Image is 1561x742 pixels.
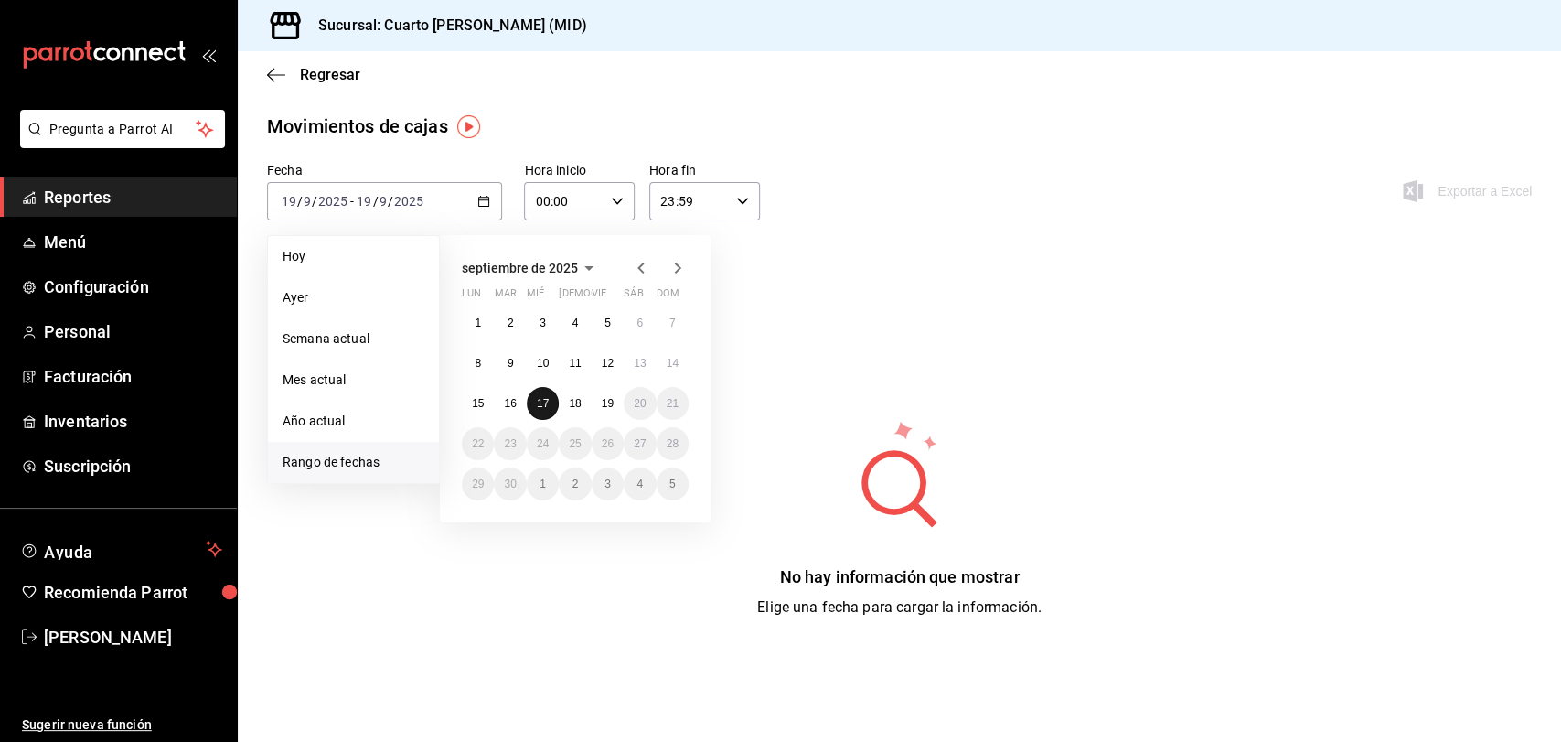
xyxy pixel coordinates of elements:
[636,317,643,329] abbr: 6 de septiembre de 2025
[300,66,360,83] span: Regresar
[667,437,679,450] abbr: 28 de septiembre de 2025
[624,387,656,420] button: 20 de septiembre de 2025
[527,287,544,306] abbr: miércoles
[657,468,689,500] button: 5 de octubre de 2025
[267,164,502,177] label: Fecha
[283,247,424,266] span: Hoy
[494,387,526,420] button: 16 de septiembre de 2025
[624,468,656,500] button: 4 de octubre de 2025
[494,347,526,380] button: 9 de septiembre de 2025
[457,115,480,138] img: Tooltip marker
[283,412,424,431] span: Año actual
[537,437,549,450] abbr: 24 de septiembre de 2025
[44,580,222,605] span: Recomienda Parrot
[657,347,689,380] button: 14 de septiembre de 2025
[757,598,1042,616] span: Elige una fecha para cargar la información.
[527,347,559,380] button: 10 de septiembre de 2025
[462,347,494,380] button: 8 de septiembre de 2025
[44,185,222,210] span: Reportes
[537,397,549,410] abbr: 17 de septiembre de 2025
[494,468,526,500] button: 30 de septiembre de 2025
[472,478,484,490] abbr: 29 de septiembre de 2025
[297,194,303,209] span: /
[44,274,222,299] span: Configuración
[356,194,372,209] input: --
[462,257,600,279] button: septiembre de 2025
[540,478,546,490] abbr: 1 de octubre de 2025
[472,397,484,410] abbr: 15 de septiembre de 2025
[569,357,581,370] abbr: 11 de septiembre de 2025
[472,437,484,450] abbr: 22 de septiembre de 2025
[283,329,424,349] span: Semana actual
[475,317,481,329] abbr: 1 de septiembre de 2025
[527,387,559,420] button: 17 de septiembre de 2025
[304,15,587,37] h3: Sucursal: Cuarto [PERSON_NAME] (MID)
[559,427,591,460] button: 25 de septiembre de 2025
[634,357,646,370] abbr: 13 de septiembre de 2025
[657,306,689,339] button: 7 de septiembre de 2025
[667,397,679,410] abbr: 21 de septiembre de 2025
[657,427,689,460] button: 28 de septiembre de 2025
[494,427,526,460] button: 23 de septiembre de 2025
[388,194,393,209] span: /
[283,371,424,390] span: Mes actual
[508,317,514,329] abbr: 2 de septiembre de 2025
[624,427,656,460] button: 27 de septiembre de 2025
[592,427,624,460] button: 26 de septiembre de 2025
[379,194,388,209] input: --
[462,287,481,306] abbr: lunes
[462,468,494,500] button: 29 de septiembre de 2025
[44,364,222,389] span: Facturación
[504,437,516,450] abbr: 23 de septiembre de 2025
[624,347,656,380] button: 13 de septiembre de 2025
[44,454,222,479] span: Suscripción
[201,48,216,62] button: open_drawer_menu
[667,357,679,370] abbr: 14 de septiembre de 2025
[572,478,579,490] abbr: 2 de octubre de 2025
[669,478,676,490] abbr: 5 de octubre de 2025
[350,194,354,209] span: -
[462,306,494,339] button: 1 de septiembre de 2025
[44,319,222,344] span: Personal
[527,427,559,460] button: 24 de septiembre de 2025
[592,387,624,420] button: 19 de septiembre de 2025
[569,437,581,450] abbr: 25 de septiembre de 2025
[494,306,526,339] button: 2 de septiembre de 2025
[636,478,643,490] abbr: 4 de octubre de 2025
[44,625,222,650] span: [PERSON_NAME]
[592,347,624,380] button: 12 de septiembre de 2025
[559,387,591,420] button: 18 de septiembre de 2025
[537,357,549,370] abbr: 10 de septiembre de 2025
[602,397,614,410] abbr: 19 de septiembre de 2025
[267,66,360,83] button: Regresar
[267,113,448,140] div: Movimientos de cajas
[393,194,424,209] input: ----
[44,230,222,254] span: Menú
[372,194,378,209] span: /
[604,317,611,329] abbr: 5 de septiembre de 2025
[524,164,635,177] label: Hora inicio
[572,317,579,329] abbr: 4 de septiembre de 2025
[559,287,667,306] abbr: jueves
[303,194,312,209] input: --
[527,468,559,500] button: 1 de octubre de 2025
[281,194,297,209] input: --
[475,357,481,370] abbr: 8 de septiembre de 2025
[283,453,424,472] span: Rango de fechas
[657,287,679,306] abbr: domingo
[44,538,198,560] span: Ayuda
[669,317,676,329] abbr: 7 de septiembre de 2025
[602,437,614,450] abbr: 26 de septiembre de 2025
[559,306,591,339] button: 4 de septiembre de 2025
[44,409,222,434] span: Inventarios
[312,194,317,209] span: /
[757,565,1042,589] div: No hay información que mostrar
[20,110,225,148] button: Pregunta a Parrot AI
[559,347,591,380] button: 11 de septiembre de 2025
[494,287,516,306] abbr: martes
[317,194,348,209] input: ----
[569,397,581,410] abbr: 18 de septiembre de 2025
[504,478,516,490] abbr: 30 de septiembre de 2025
[13,133,225,152] a: Pregunta a Parrot AI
